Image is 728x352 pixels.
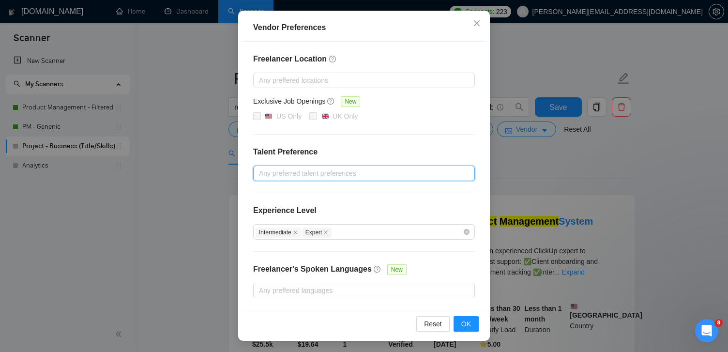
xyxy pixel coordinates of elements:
[695,319,718,342] iframe: Intercom live chat
[333,111,358,122] div: UK Only
[715,319,723,327] span: 8
[253,205,317,216] h4: Experience Level
[256,228,301,238] span: Intermediate
[387,264,407,275] span: New
[473,19,481,27] span: close
[276,111,302,122] div: US Only
[253,263,372,275] h4: Freelancer's Spoken Languages
[293,230,298,235] span: close
[454,316,479,332] button: OK
[424,319,442,329] span: Reset
[461,319,471,329] span: OK
[374,265,381,273] span: question-circle
[329,55,337,63] span: question-circle
[327,97,335,105] span: question-circle
[322,113,329,120] img: 🇬🇧
[253,96,325,107] h5: Exclusive Job Openings
[253,53,475,65] h4: Freelancer Location
[253,146,475,158] h4: Talent Preference
[265,113,272,120] img: 🇺🇸
[323,230,328,235] span: close
[253,22,475,33] div: Vendor Preferences
[464,229,470,235] span: close-circle
[302,228,332,238] span: Expert
[416,316,450,332] button: Reset
[464,11,490,37] button: Close
[341,96,360,107] span: New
